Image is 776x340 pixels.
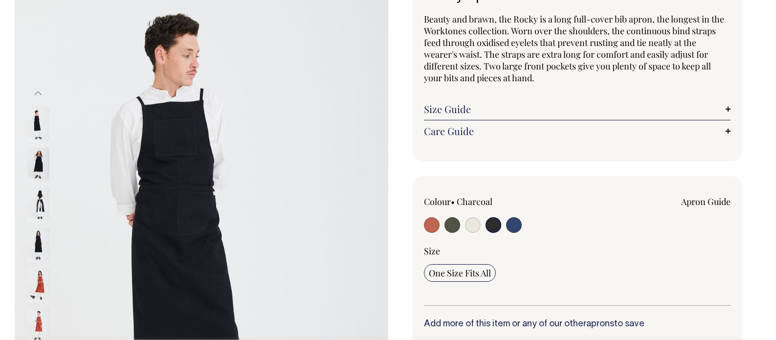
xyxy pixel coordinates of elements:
a: Apron Guide [681,196,731,207]
img: charcoal [27,227,49,262]
div: Colour [424,196,547,207]
span: • [451,196,455,207]
span: One Size Fits All [429,267,491,279]
label: Charcoal [457,196,492,207]
span: Beauty and brawn, the Rocky is a long full-cover bib apron, the longest in the Worktones collecti... [424,13,724,84]
img: rust [27,268,49,302]
img: charcoal [27,107,49,141]
button: Previous [31,83,45,105]
input: One Size Fits All [424,264,496,282]
img: charcoal [27,187,49,222]
a: aprons [586,320,614,328]
img: charcoal [27,147,49,181]
div: Size [424,245,731,257]
h6: Add more of this item or any of our other to save [424,319,731,329]
a: Care Guide [424,125,731,137]
a: Size Guide [424,103,731,115]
